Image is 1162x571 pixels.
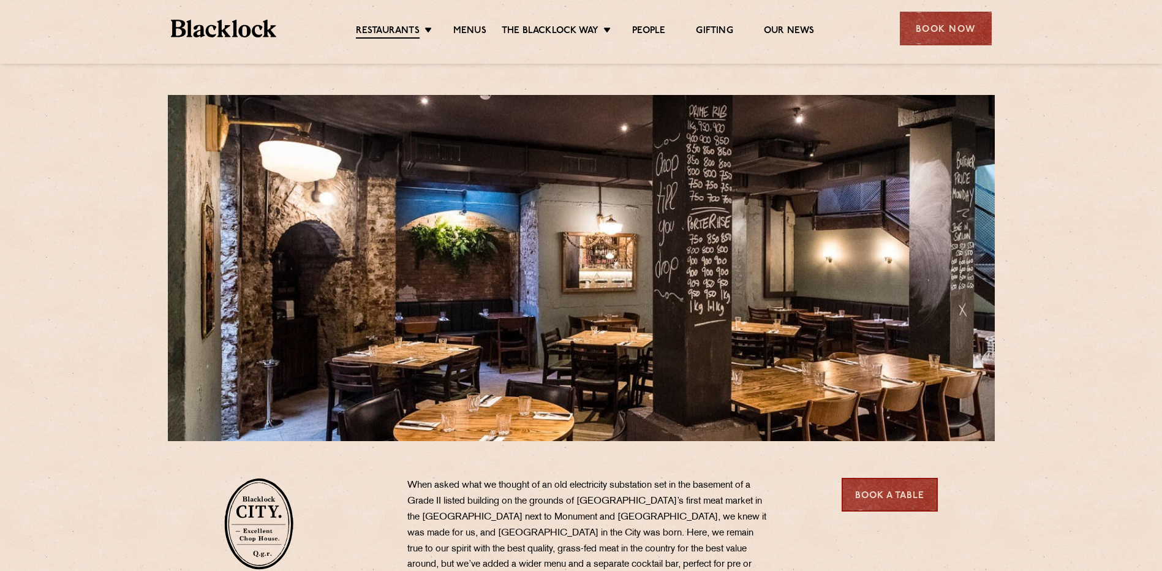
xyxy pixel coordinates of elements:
[502,25,598,37] a: The Blacklock Way
[632,25,665,37] a: People
[356,25,420,39] a: Restaurants
[696,25,733,37] a: Gifting
[764,25,815,37] a: Our News
[453,25,486,37] a: Menus
[900,12,992,45] div: Book Now
[842,478,938,512] a: Book a Table
[171,20,277,37] img: BL_Textured_Logo-footer-cropped.svg
[224,478,293,570] img: City-stamp-default.svg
